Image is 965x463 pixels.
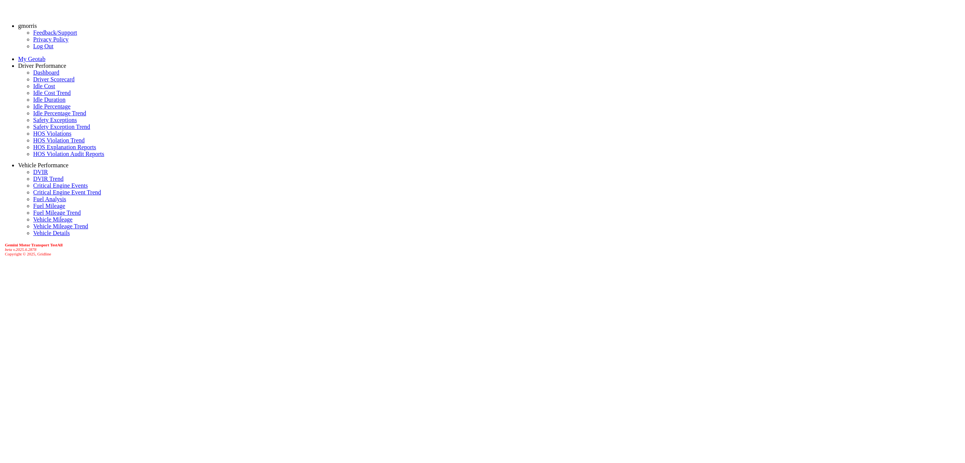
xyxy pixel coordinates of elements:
[33,90,71,96] a: Idle Cost Trend
[5,243,962,256] div: Copyright © 2025, Gridline
[33,76,75,83] a: Driver Scorecard
[18,56,45,62] a: My Geotab
[33,203,65,209] a: Fuel Mileage
[33,144,96,150] a: HOS Explanation Reports
[5,247,37,252] i: beta v.2025.6.2878
[33,110,86,116] a: Idle Percentage Trend
[33,124,90,130] a: Safety Exception Trend
[33,103,70,110] a: Idle Percentage
[33,182,88,189] a: Critical Engine Events
[33,176,63,182] a: DVIR Trend
[33,83,55,89] a: Idle Cost
[33,189,101,196] a: Critical Engine Event Trend
[33,43,54,49] a: Log Out
[33,117,77,123] a: Safety Exceptions
[33,196,66,202] a: Fuel Analysis
[18,23,37,29] a: gmorris
[18,162,69,168] a: Vehicle Performance
[33,230,70,236] a: Vehicle Details
[33,69,59,76] a: Dashboard
[18,63,66,69] a: Driver Performance
[5,243,63,247] b: Gemini Motor Transport TestAll
[33,96,66,103] a: Idle Duration
[33,223,88,229] a: Vehicle Mileage Trend
[33,137,85,144] a: HOS Violation Trend
[33,29,77,36] a: Feedback/Support
[33,216,72,223] a: Vehicle Mileage
[33,209,81,216] a: Fuel Mileage Trend
[33,36,69,43] a: Privacy Policy
[33,130,71,137] a: HOS Violations
[33,169,48,175] a: DVIR
[33,151,104,157] a: HOS Violation Audit Reports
